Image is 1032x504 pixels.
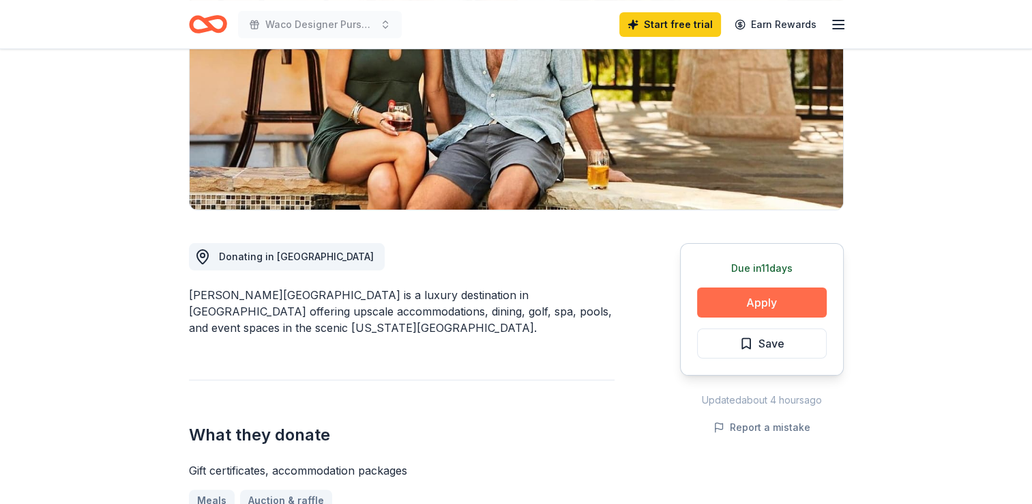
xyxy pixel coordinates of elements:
button: Save [697,328,827,359]
a: Earn Rewards [726,12,825,37]
h2: What they donate [189,424,615,446]
a: Home [189,8,227,40]
button: Apply [697,288,827,318]
a: Start free trial [619,12,721,37]
span: Waco Designer Purse Bingo [265,16,374,33]
span: Save [758,335,784,352]
button: Report a mistake [713,419,810,436]
button: Waco Designer Purse Bingo [238,11,402,38]
span: Donating in [GEOGRAPHIC_DATA] [219,251,374,262]
div: [PERSON_NAME][GEOGRAPHIC_DATA] is a luxury destination in [GEOGRAPHIC_DATA] offering upscale acco... [189,287,615,336]
div: Updated about 4 hours ago [680,392,844,408]
div: Due in 11 days [697,260,827,277]
div: Gift certificates, accommodation packages [189,462,615,479]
